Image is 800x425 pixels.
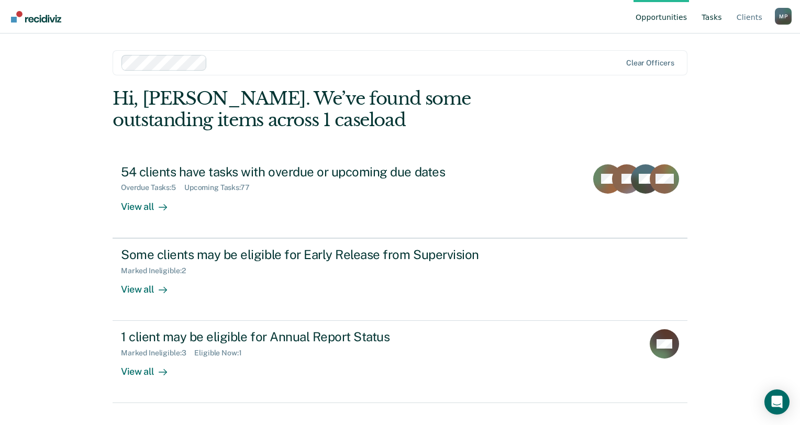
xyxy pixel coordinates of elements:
[764,389,790,415] div: Open Intercom Messenger
[121,192,180,213] div: View all
[113,88,572,131] div: Hi, [PERSON_NAME]. We’ve found some outstanding items across 1 caseload
[121,183,184,192] div: Overdue Tasks : 5
[626,59,674,68] div: Clear officers
[121,329,488,344] div: 1 client may be eligible for Annual Report Status
[113,321,687,403] a: 1 client may be eligible for Annual Report StatusMarked Ineligible:3Eligible Now:1View all
[121,275,180,295] div: View all
[194,349,250,357] div: Eligible Now : 1
[775,8,792,25] div: M P
[113,238,687,321] a: Some clients may be eligible for Early Release from SupervisionMarked Ineligible:2View all
[121,357,180,378] div: View all
[113,156,687,238] a: 54 clients have tasks with overdue or upcoming due datesOverdue Tasks:5Upcoming Tasks:77View all
[121,266,194,275] div: Marked Ineligible : 2
[11,11,61,23] img: Recidiviz
[121,349,194,357] div: Marked Ineligible : 3
[184,183,258,192] div: Upcoming Tasks : 77
[121,164,488,180] div: 54 clients have tasks with overdue or upcoming due dates
[775,8,792,25] button: Profile dropdown button
[121,247,488,262] div: Some clients may be eligible for Early Release from Supervision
